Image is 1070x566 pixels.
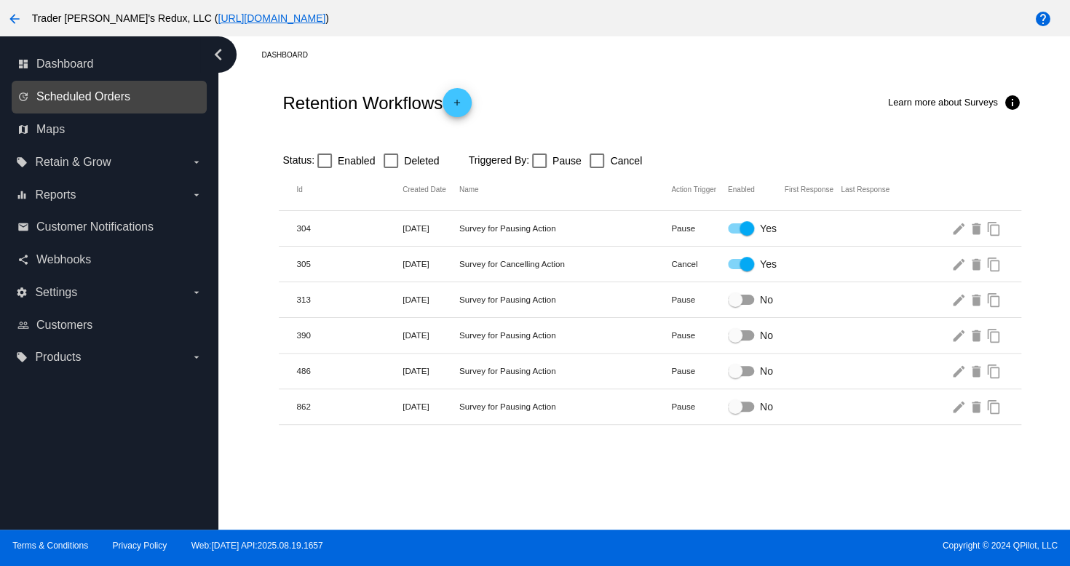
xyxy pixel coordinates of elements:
span: Yes [760,221,777,236]
i: arrow_drop_down [191,287,202,298]
mat-icon: content_copy [986,395,1004,418]
a: people_outline Customers [17,314,202,337]
span: Copyright © 2024 QPilot, LLC [547,541,1058,551]
span: Cancel [610,152,642,170]
mat-cell: 862 [296,402,403,411]
i: dashboard [17,58,29,70]
mat-cell: Survey for Pausing Action [459,330,671,340]
mat-icon: edit [951,395,969,418]
mat-cell: [DATE] [403,366,459,375]
i: arrow_drop_down [191,189,202,201]
mat-cell: Survey for Pausing Action [459,402,671,411]
mat-icon: content_copy [986,288,1004,311]
mat-icon: arrow_back [6,10,23,28]
mat-header-cell: Action Trigger [671,186,728,194]
mat-cell: 390 [296,330,403,340]
a: Privacy Policy [113,541,167,551]
mat-icon: delete [969,359,986,382]
mat-cell: Survey for Pausing Action [459,295,671,304]
span: Settings [35,286,77,299]
span: Pause [552,152,582,170]
span: Yes [760,257,777,271]
a: Web:[DATE] API:2025.08.19.1657 [191,541,323,551]
mat-cell: [DATE] [403,223,459,233]
mat-cell: [DATE] [403,402,459,411]
mat-icon: content_copy [986,217,1004,239]
mat-header-cell: Last Response [841,186,897,194]
mat-cell: Pause [671,295,728,304]
a: dashboard Dashboard [17,52,202,76]
mat-cell: Survey for Cancelling Action [459,259,671,268]
i: arrow_drop_down [191,351,202,363]
mat-cell: 313 [296,295,403,304]
mat-cell: Cancel [671,259,728,268]
span: Webhooks [36,253,91,266]
mat-cell: Survey for Pausing Action [459,223,671,233]
i: people_outline [17,319,29,331]
mat-icon: edit [951,252,969,275]
mat-header-cell: Name [459,186,671,194]
a: map Maps [17,118,202,141]
i: local_offer [16,351,28,363]
a: update Scheduled Orders [17,85,202,108]
mat-icon: content_copy [986,252,1004,275]
span: Status: [282,154,314,166]
mat-header-cell: Created Date [403,186,459,194]
mat-header-cell: Id [296,186,403,194]
i: chevron_left [207,43,230,66]
mat-icon: content_copy [986,359,1004,382]
span: Dashboard [36,57,93,71]
mat-cell: 486 [296,366,403,375]
i: update [17,91,29,103]
mat-cell: [DATE] [403,259,459,268]
span: Deleted [404,152,439,170]
i: equalizer [16,189,28,201]
mat-icon: edit [951,217,969,239]
mat-cell: [DATE] [403,330,459,340]
i: share [17,254,29,266]
a: share Webhooks [17,248,202,271]
span: Trader [PERSON_NAME]'s Redux, LLC ( ) [32,12,329,24]
mat-cell: Survey for Pausing Action [459,366,671,375]
mat-icon: content_copy [986,324,1004,346]
span: No [760,328,773,343]
mat-cell: Pause [671,330,728,340]
mat-cell: Pause [671,366,728,375]
span: Customer Notifications [36,220,154,234]
span: Retain & Grow [35,156,111,169]
span: No [760,292,773,307]
mat-cell: 305 [296,259,403,268]
a: Terms & Conditions [12,541,88,551]
mat-icon: edit [951,359,969,382]
a: [URL][DOMAIN_NAME] [218,12,325,24]
mat-cell: [DATE] [403,295,459,304]
i: settings [16,287,28,298]
mat-cell: Pause [671,223,728,233]
mat-icon: delete [969,252,986,275]
span: Customers [36,319,92,332]
span: No [760,364,773,378]
span: Scheduled Orders [36,90,130,103]
span: Maps [36,123,65,136]
mat-icon: delete [969,288,986,311]
mat-icon: help [1034,10,1052,28]
mat-icon: delete [969,217,986,239]
mat-icon: edit [951,324,969,346]
i: local_offer [16,156,28,168]
span: Learn more about Surveys [888,97,998,108]
mat-header-cell: Enabled [728,186,785,194]
mat-icon: info [1004,94,1021,111]
mat-icon: add [448,97,466,115]
span: Enabled [338,152,375,170]
mat-cell: 304 [296,223,403,233]
mat-cell: Pause [671,402,728,411]
mat-header-cell: First Response [785,186,841,194]
a: email Customer Notifications [17,215,202,239]
span: Products [35,351,81,364]
i: map [17,124,29,135]
span: Reports [35,188,76,202]
h2: Retention Workflows [282,88,472,117]
span: No [760,399,773,414]
span: Triggered By: [468,154,529,166]
mat-icon: edit [951,288,969,311]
